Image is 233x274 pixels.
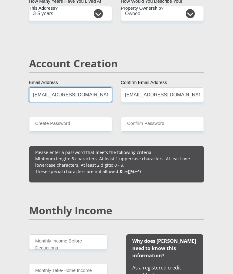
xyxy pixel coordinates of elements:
[29,87,112,102] input: Email Address
[132,238,196,259] b: Why does [PERSON_NAME] need to know this information?
[29,57,204,70] h2: Account Creation
[29,6,112,21] select: Please select a value
[29,204,204,217] h2: Monthly Income
[121,117,204,132] input: Confirm Password
[29,234,107,249] input: Monthly Income Before Deductions
[35,149,198,175] p: Please enter a password that meets the following criteria: Minimum length: 8 characters. At least...
[120,169,143,174] b: &|=[]%+^\'
[121,6,204,21] select: Please select a value
[29,117,112,132] input: Create Password
[121,87,204,102] input: Confirm Email Address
